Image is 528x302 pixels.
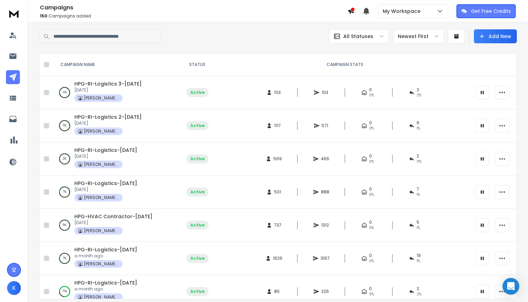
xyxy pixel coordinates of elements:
[84,128,119,134] p: [PERSON_NAME] Property Group
[52,242,176,275] td: 7%HPG-RI-Logistics-[DATE]a month ago[PERSON_NAME] Property Group
[74,213,153,220] a: HPG-HVAC Contractor-[DATE]
[369,258,374,264] span: 0%
[74,286,137,292] p: a month ago
[321,189,329,195] span: 888
[74,180,137,187] a: HPG-RI-Logistics-[DATE]
[503,278,519,295] div: Open Intercom Messenger
[322,123,329,128] span: 571
[52,53,176,76] th: CAMPAIGN NAME
[273,256,283,261] span: 1626
[74,80,142,87] a: HPG-RI-Logistics 3-[DATE]
[274,90,281,95] span: 103
[218,53,471,76] th: CAMPAIGN STATS
[7,281,21,295] button: K
[343,33,373,40] p: All Statuses
[456,4,516,18] button: Get Free Credits
[40,13,347,19] p: Campaigns added
[190,222,205,228] div: Active
[74,220,153,226] p: [DATE]
[40,13,47,19] span: 150
[369,220,372,225] span: 0
[63,189,66,196] p: 7 %
[84,95,119,101] p: [PERSON_NAME] Property Group
[7,7,21,20] img: logo
[190,289,205,294] div: Active
[74,279,137,286] a: HPG-RI-Logistics-[DATE]
[321,156,329,162] span: 466
[369,253,372,258] span: 0
[74,87,142,93] p: [DATE]
[369,225,374,231] span: 0%
[417,159,421,164] span: 0 %
[52,76,176,109] td: 4%HPG-RI-Logistics 3-[DATE][DATE][PERSON_NAME] Property Group
[74,246,137,253] a: HPG-RI-Logistics-[DATE]
[369,192,374,198] span: 0%
[74,147,137,154] a: HPG-RI-Logistics-[DATE]
[273,156,282,162] span: 569
[274,289,281,294] span: 85
[274,189,281,195] span: 501
[40,3,347,12] h1: Campaigns
[74,154,137,159] p: [DATE]
[84,294,119,300] p: [PERSON_NAME] Property Group
[417,93,421,98] span: 2 %
[321,222,329,228] span: 1312
[322,90,329,95] span: 103
[369,93,374,98] span: 0%
[417,120,419,126] span: 6
[417,225,420,231] span: 1 %
[84,195,119,200] p: [PERSON_NAME] Property Group
[369,292,374,297] span: 0%
[417,253,421,258] span: 19
[74,120,142,126] p: [DATE]
[321,289,329,294] span: 226
[417,192,420,198] span: 1 %
[369,186,372,192] span: 0
[190,256,205,261] div: Active
[417,292,421,297] span: 2 %
[74,187,137,192] p: [DATE]
[417,126,420,131] span: 1 %
[63,155,66,162] p: 2 %
[63,89,67,96] p: 4 %
[74,253,137,259] p: a month ago
[417,186,419,192] span: 7
[190,156,205,162] div: Active
[471,8,511,15] p: Get Free Credits
[190,189,205,195] div: Active
[63,122,66,129] p: 0 %
[369,87,372,93] span: 0
[62,288,67,295] p: 77 %
[369,286,372,292] span: 0
[84,228,119,234] p: [PERSON_NAME] Property Group
[190,90,205,95] div: Active
[274,222,281,228] span: 737
[274,123,281,128] span: 1117
[369,120,372,126] span: 0
[84,261,119,267] p: [PERSON_NAME] Property Group
[393,29,444,43] button: Newest First
[84,162,119,167] p: [PERSON_NAME] Property Group
[63,222,66,229] p: 6 %
[369,159,374,164] span: 0%
[52,142,176,176] td: 2%HPG-RI-Logistics-[DATE][DATE][PERSON_NAME] Property Group
[190,123,205,128] div: Active
[52,109,176,142] td: 0%HPG-RI-Logistics 2-[DATE][DATE][PERSON_NAME] Property Group
[176,53,218,76] th: STATUS
[52,176,176,209] td: 7%HPG-RI-Logistics-[DATE][DATE][PERSON_NAME] Property Group
[369,153,372,159] span: 0
[321,256,330,261] span: 3167
[74,113,142,120] a: HPG-RI-Logistics 2-[DATE]
[417,87,419,93] span: 2
[369,126,374,131] span: 0%
[52,209,176,242] td: 6%HPG-HVAC Contractor-[DATE][DATE][PERSON_NAME] Property Group
[383,8,423,15] p: My Workspace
